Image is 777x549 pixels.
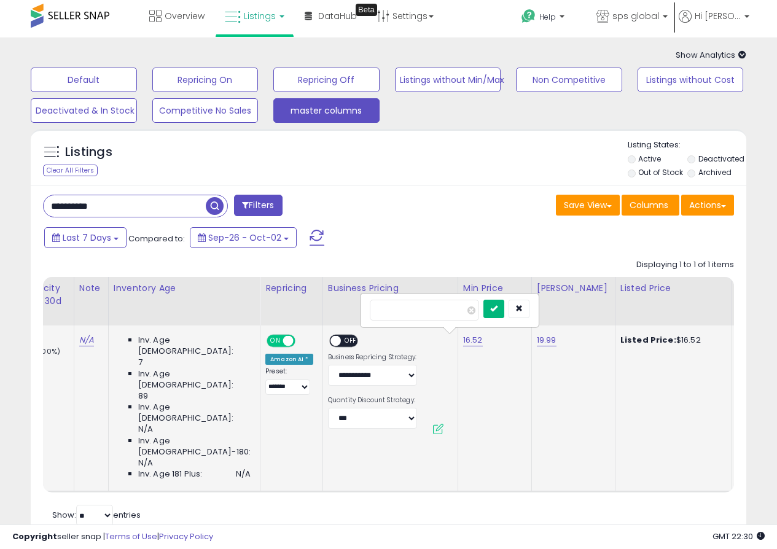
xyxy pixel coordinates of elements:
[676,49,746,61] span: Show Analytics
[24,357,74,368] div: 0.33
[165,10,205,22] span: Overview
[695,10,741,22] span: Hi [PERSON_NAME]
[537,334,556,346] a: 19.99
[622,195,679,216] button: Columns
[138,357,143,368] span: 7
[273,68,380,92] button: Repricing Off
[620,335,722,346] div: $16.52
[244,10,276,22] span: Listings
[138,457,153,469] span: N/A
[537,282,610,295] div: [PERSON_NAME]
[521,9,536,24] i: Get Help
[138,391,148,402] span: 89
[138,368,251,391] span: Inv. Age [DEMOGRAPHIC_DATA]:
[79,334,94,346] a: N/A
[138,435,251,457] span: Inv. Age [DEMOGRAPHIC_DATA]-180:
[138,469,203,480] span: Inv. Age 181 Plus:
[52,509,141,521] span: Show: entries
[32,346,60,356] small: (-100%)
[79,282,103,295] div: Note
[638,68,744,92] button: Listings without Cost
[556,195,620,216] button: Save View
[265,367,313,395] div: Preset:
[638,154,661,164] label: Active
[356,4,377,16] div: Tooltip anchor
[138,335,251,357] span: Inv. Age [DEMOGRAPHIC_DATA]:
[236,469,251,480] span: N/A
[12,531,57,542] strong: Copyright
[208,232,281,244] span: Sep-26 - Oct-02
[620,282,727,295] div: Listed Price
[463,282,526,295] div: Min Price
[698,154,744,164] label: Deactivated
[463,334,483,346] a: 16.52
[152,68,259,92] button: Repricing On
[31,68,137,92] button: Default
[539,12,556,22] span: Help
[63,232,111,244] span: Last 7 Days
[681,195,734,216] button: Actions
[268,336,283,346] span: ON
[273,98,380,123] button: master columns
[152,98,259,123] button: Competitive No Sales
[395,68,501,92] button: Listings without Min/Max
[44,227,127,248] button: Last 7 Days
[31,98,137,123] button: Deactivated & In Stock
[138,424,153,435] span: N/A
[328,353,417,362] label: Business Repricing Strategy:
[638,167,683,177] label: Out of Stock
[679,10,749,37] a: Hi [PERSON_NAME]
[12,531,213,543] div: seller snap | |
[516,68,622,92] button: Non Competitive
[128,233,185,244] span: Compared to:
[698,167,732,177] label: Archived
[105,531,157,542] a: Terms of Use
[341,336,361,346] span: OFF
[636,259,734,271] div: Displaying 1 to 1 of 1 items
[234,195,282,216] button: Filters
[630,199,668,211] span: Columns
[318,10,357,22] span: DataHub
[328,282,453,295] div: Business Pricing
[114,282,255,295] div: Inventory Age
[265,282,318,295] div: Repricing
[628,139,746,151] p: Listing States:
[24,282,69,308] div: Velocity Last 30d
[138,402,251,424] span: Inv. Age [DEMOGRAPHIC_DATA]:
[190,227,297,248] button: Sep-26 - Oct-02
[265,354,313,365] div: Amazon AI *
[713,531,765,542] span: 2025-10-10 22:30 GMT
[294,336,313,346] span: OFF
[328,396,417,405] label: Quantity Discount Strategy:
[43,165,98,176] div: Clear All Filters
[159,531,213,542] a: Privacy Policy
[612,10,659,22] span: sps global
[24,335,74,346] div: 0
[620,334,676,346] b: Listed Price:
[65,144,112,161] h5: Listings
